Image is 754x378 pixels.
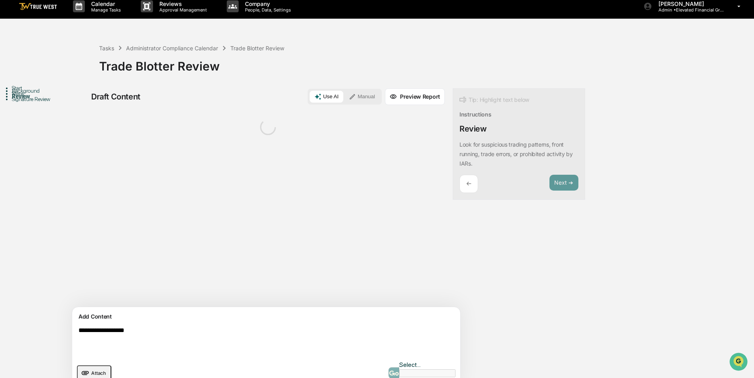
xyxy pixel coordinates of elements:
[399,361,455,368] div: Select...
[310,91,343,103] button: Use AI
[57,101,64,107] div: 🗄️
[16,100,51,108] span: Preclearance
[12,90,99,97] div: Steps
[153,7,211,13] p: Approval Management
[85,0,125,7] p: Calendar
[99,45,114,52] div: Tasks
[8,116,14,122] div: 🔎
[16,115,50,123] span: Data Lookup
[27,61,130,69] div: Start new chat
[5,112,53,126] a: 🔎Data Lookup
[459,95,529,105] div: Tip: Highlight text below
[135,63,144,73] button: Start new chat
[652,0,726,7] p: [PERSON_NAME]
[12,85,99,91] div: Start
[729,352,750,373] iframe: Open customer support
[389,370,399,376] img: Go
[549,175,578,191] button: Next ➔
[19,3,57,10] img: logo
[56,134,96,140] a: Powered byPylon
[459,111,492,118] div: Instructions
[12,93,99,99] div: Review
[239,7,295,13] p: People, Data, Settings
[8,61,22,75] img: 1746055101610-c473b297-6a78-478c-a979-82029cc54cd1
[459,124,487,134] div: Review
[153,0,211,7] p: Reviews
[27,69,100,75] div: We're available if you need us!
[459,141,573,167] p: Look for suspicious trading patterns, front running, trade errors, or prohibited activity by IARs.
[344,91,380,103] button: Manual
[652,7,726,13] p: Admin • Elevated Financial Group
[91,370,106,376] span: Attach
[239,0,295,7] p: Company
[126,45,218,52] div: Administrator Compliance Calendar
[230,45,284,52] div: Trade Blotter Review
[54,97,101,111] a: 🗄️Attestations
[8,17,144,29] p: How can we help?
[91,92,140,101] div: Draft Content
[12,96,99,102] div: Signature Review
[8,101,14,107] div: 🖐️
[99,53,750,73] div: Trade Blotter Review
[65,100,98,108] span: Attestations
[385,88,445,105] button: Preview Report
[5,97,54,111] a: 🖐️Preclearance
[85,7,125,13] p: Manage Tasks
[79,134,96,140] span: Pylon
[12,88,99,94] div: Background
[77,312,455,321] div: Add Content
[466,180,471,187] p: ←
